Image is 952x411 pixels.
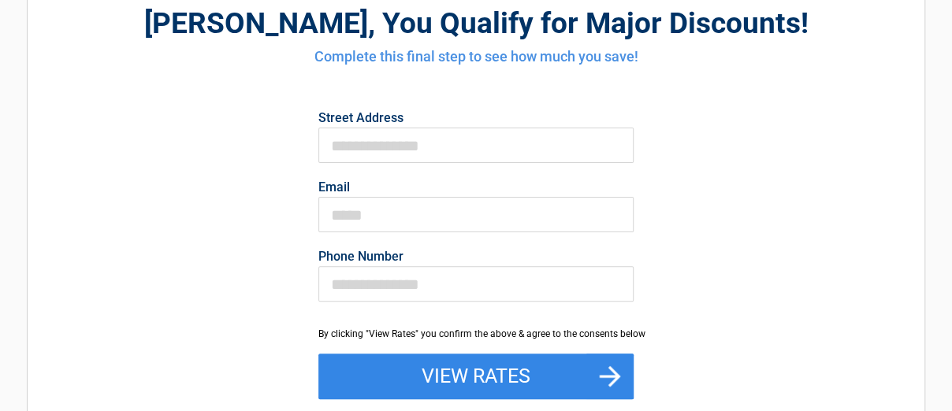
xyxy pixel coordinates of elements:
[318,327,634,341] div: By clicking "View Rates" you confirm the above & agree to the consents below
[114,46,838,67] h4: Complete this final step to see how much you save!
[114,4,838,43] h2: , You Qualify for Major Discounts!
[318,112,634,124] label: Street Address
[144,6,368,40] span: [PERSON_NAME]
[318,181,634,194] label: Email
[318,354,634,399] button: View Rates
[318,250,634,263] label: Phone Number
